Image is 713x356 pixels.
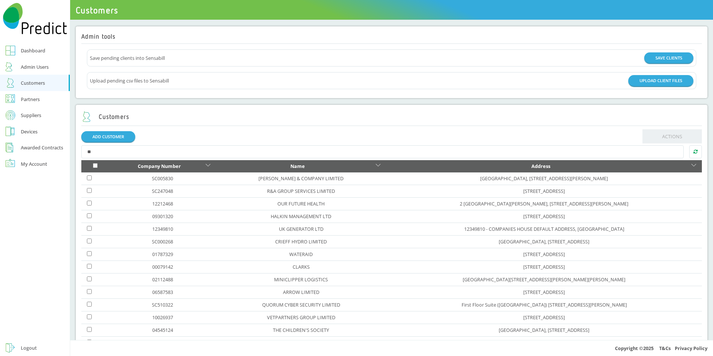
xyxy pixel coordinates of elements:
a: [STREET_ADDRESS] [523,314,565,321]
a: MINICLIPPER LOGISTICS [274,276,328,283]
a: OUR FUTURE HEALTH [277,200,325,207]
a: [GEOGRAPHIC_DATA], [STREET_ADDRESS] [499,238,589,245]
a: [STREET_ADDRESS] [523,263,565,270]
div: Awarded Contracts [21,143,63,152]
a: SC005830 [152,175,173,182]
div: Devices [21,127,38,136]
span: Upload pending csv files to Sensabill [90,76,169,85]
a: 2 [GEOGRAPHIC_DATA][PERSON_NAME], [STREET_ADDRESS][PERSON_NAME] [460,200,628,207]
a: HALKIN MANAGEMENT LTD [271,213,331,220]
div: Name [222,162,374,171]
a: [STREET_ADDRESS][PERSON_NAME][PERSON_NAME] [486,339,602,346]
a: [GEOGRAPHIC_DATA][STREET_ADDRESS][PERSON_NAME][PERSON_NAME] [463,276,625,283]
a: [GEOGRAPHIC_DATA], [STREET_ADDRESS] [499,327,589,333]
a: ADD CUSTOMER [81,131,135,142]
div: Address [392,162,690,171]
a: 02112488 [152,276,173,283]
a: WMR WASTE SOLUTIONS LIMITED [264,339,338,346]
div: Actions [81,49,702,90]
h2: Customers [81,111,130,122]
a: [STREET_ADDRESS] [523,251,565,258]
div: Dashboard [21,46,45,55]
a: [GEOGRAPHIC_DATA], [STREET_ADDRESS][PERSON_NAME] [480,175,608,182]
a: CLARKS [293,263,310,270]
div: My Account [21,159,47,168]
a: T&Cs [659,345,671,352]
a: UK GENERATOR LTD [279,226,323,232]
h2: Admin tools [81,33,116,40]
div: Company Number [115,162,204,171]
a: WATERAID [289,251,313,258]
div: Suppliers [21,111,41,120]
a: VETPARTNERS GROUP LIMITED [267,314,335,321]
a: SC510322 [152,301,173,308]
div: Admin Users [21,62,49,71]
button: SAVE CLIENTS [644,52,693,63]
div: Customers [21,78,45,87]
a: CRIEFF HYDRO LIMITED [275,238,327,245]
a: R&A GROUP SERVICES LIMITED [267,188,335,194]
img: Predict Mobile [3,3,67,34]
a: 12349810 - COMPANIES HOUSE DEFAULT ADDRESS, [GEOGRAPHIC_DATA] [464,226,624,232]
a: 10026937 [152,314,173,321]
a: [PERSON_NAME] & COMPANY LIMITED [258,175,344,182]
a: QUORUM CYBER SECURITY LIMITED [262,301,340,308]
a: 01787329 [152,251,173,258]
div: Logout [21,343,37,352]
a: THE CHILDREN'S SOCIETY [273,327,329,333]
a: First Floor Suite ([GEOGRAPHIC_DATA]) [STREET_ADDRESS][PERSON_NAME] [462,301,627,308]
a: 06587583 [152,289,173,295]
a: 09301320 [152,213,173,220]
a: [STREET_ADDRESS] [523,188,565,194]
a: SC000268 [152,238,173,245]
a: 04545124 [152,327,173,333]
a: 11010832 [152,339,173,346]
a: [STREET_ADDRESS] [523,289,565,295]
button: UPLOAD CLIENT FILES [628,75,693,86]
span: Save pending clients into Sensabill [90,54,165,62]
a: 12212468 [152,200,173,207]
a: [STREET_ADDRESS] [523,213,565,220]
a: 12349810 [152,226,173,232]
a: SC247048 [152,188,173,194]
div: Partners [21,95,40,104]
a: 00079142 [152,263,173,270]
a: ARROW LIMITED [283,289,319,295]
a: Privacy Policy [675,345,707,352]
